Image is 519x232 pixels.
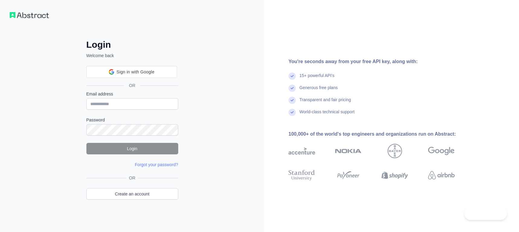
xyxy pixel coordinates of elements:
span: OR [124,82,140,89]
div: World-class technical support [299,109,355,121]
span: Sign in with Google [117,69,154,75]
div: You're seconds away from your free API key, along with: [289,58,474,65]
div: Transparent and fair pricing [299,97,351,109]
iframe: Toggle Customer Support [464,207,507,220]
h2: Login [86,39,178,50]
img: shopify [382,169,408,182]
img: nokia [335,144,362,158]
div: Sign in with Google [86,66,177,78]
img: Workflow [10,12,49,18]
div: Generous free plans [299,85,338,97]
span: OR [127,175,138,181]
div: 15+ powerful API's [299,72,334,85]
img: bayer [388,144,402,158]
img: payoneer [335,169,362,182]
img: google [428,144,455,158]
img: check mark [289,85,296,92]
img: accenture [289,144,315,158]
img: stanford university [289,169,315,182]
a: Create an account [86,188,178,200]
img: airbnb [428,169,455,182]
div: 100,000+ of the world's top engineers and organizations run on Abstract: [289,130,474,138]
label: Password [86,117,178,123]
img: check mark [289,97,296,104]
button: Login [86,143,178,154]
img: check mark [289,109,296,116]
a: Forgot your password? [135,162,178,167]
label: Email address [86,91,178,97]
img: check mark [289,72,296,80]
p: Welcome back [86,53,178,59]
